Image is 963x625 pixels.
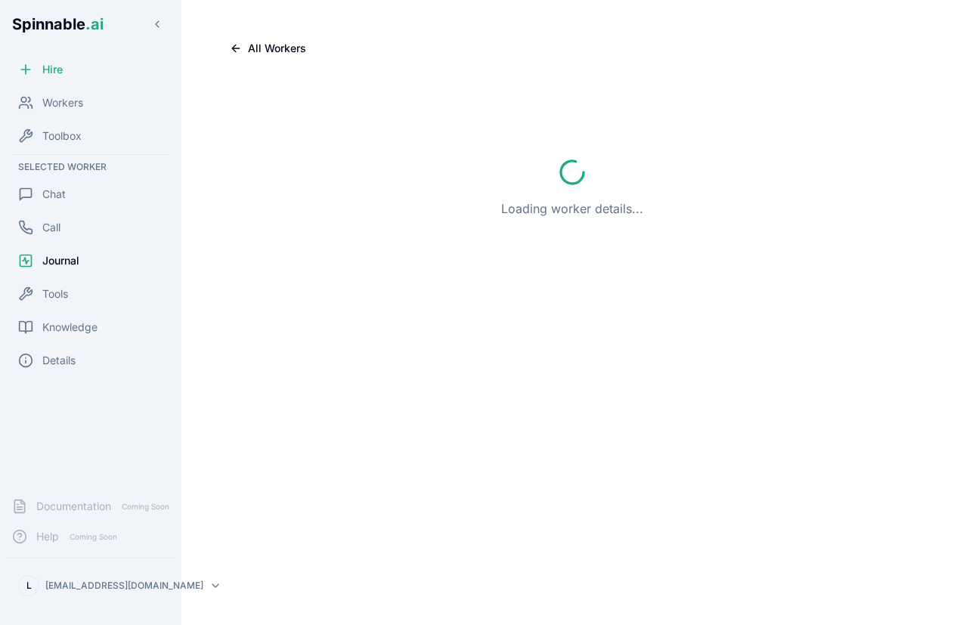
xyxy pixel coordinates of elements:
[6,158,175,176] div: Selected Worker
[117,500,174,514] span: Coming Soon
[42,220,60,235] span: Call
[42,320,98,335] span: Knowledge
[218,36,318,60] button: All Workers
[36,499,111,514] span: Documentation
[42,187,66,202] span: Chat
[42,253,79,268] span: Journal
[26,580,32,592] span: L
[65,530,122,544] span: Coming Soon
[42,286,68,302] span: Tools
[42,353,76,368] span: Details
[42,95,83,110] span: Workers
[501,200,643,218] p: Loading worker details...
[85,15,104,33] span: .ai
[45,580,203,592] p: [EMAIL_ADDRESS][DOMAIN_NAME]
[12,15,104,33] span: Spinnable
[12,571,169,601] button: L[EMAIL_ADDRESS][DOMAIN_NAME]
[42,128,82,144] span: Toolbox
[42,62,63,77] span: Hire
[36,529,59,544] span: Help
